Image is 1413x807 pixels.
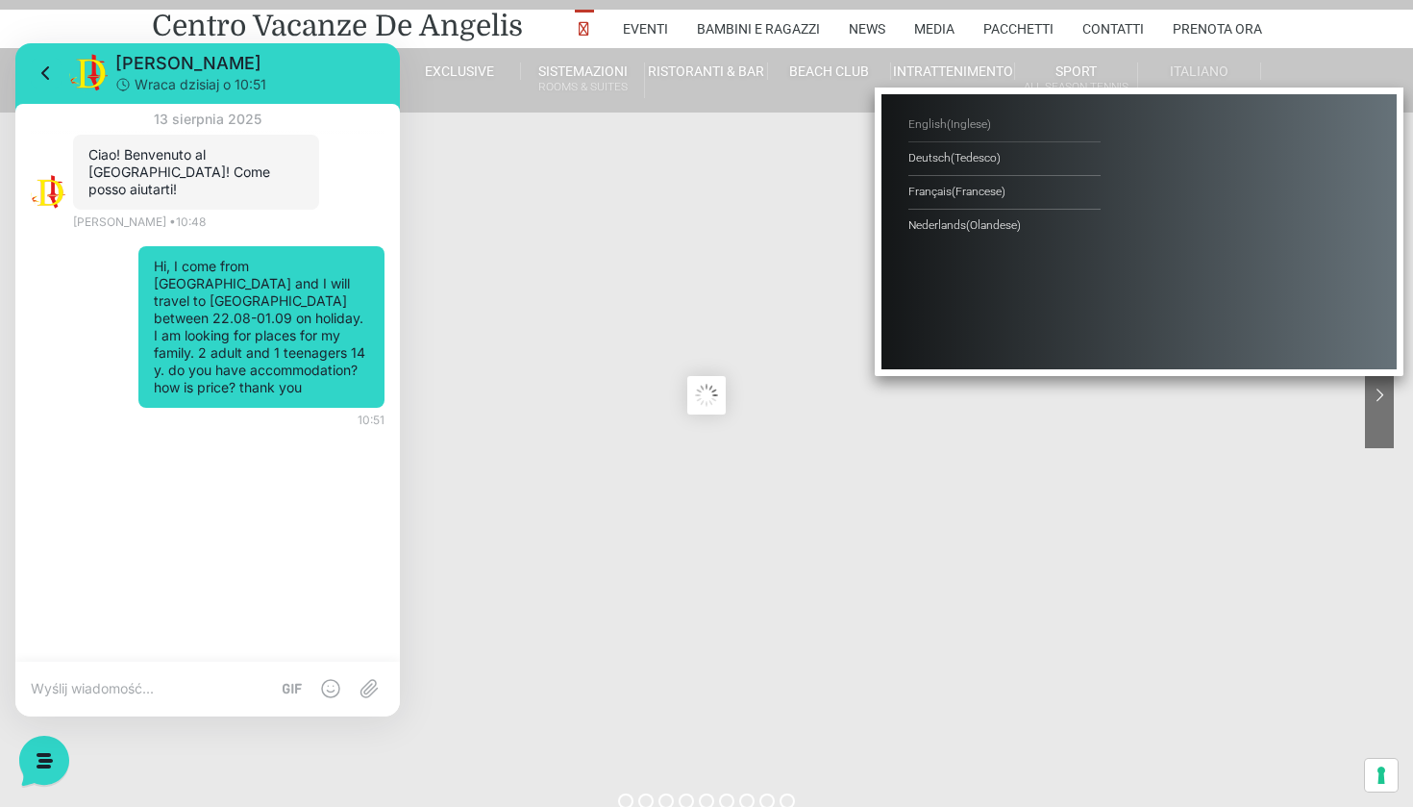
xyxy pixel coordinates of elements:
[768,63,891,80] a: Beach Club
[831,8,844,27] span: ★
[419,10,475,25] span: Nasza cena
[1015,63,1138,98] a: SportAll Season Tennis
[1017,218,1021,232] span: )
[908,151,951,164] span: Deutsch
[781,8,794,27] span: ★
[521,63,644,98] a: SistemazioniRooms & Suites
[908,218,966,232] span: Nederlands
[384,43,510,57] span: Cena na innych stronach
[911,39,1032,55] li: Obsługa klienta
[384,25,510,37] p: €
[211,11,237,34] div: 24
[58,170,190,188] p: [PERSON_NAME] • 10:48
[983,10,1054,48] a: Pacchetti
[966,218,1021,232] span: Olandese
[908,117,947,131] span: English
[430,20,456,41] span: 300
[911,9,1032,39] li: Gwarancja najlepszej ceny
[1002,185,1005,198] span: )
[1138,63,1261,80] a: Italiano
[79,59,169,73] div: [PERSON_NAME]
[15,43,400,717] iframe: Customerly Messenger
[952,185,1005,198] span: Francese
[819,8,831,27] span: ★
[806,8,819,27] span: ★
[1170,63,1228,79] span: Italiano
[623,10,668,48] a: Eventi
[1365,759,1398,792] button: Le tue preferenze relative al consenso per le tecnologie di tracciamento
[697,10,820,48] a: Bambini e Ragazzi
[951,151,954,164] span: (
[908,210,1101,242] a: Nederlands(Olandese)
[547,31,629,54] span: Rezerwuj
[179,39,269,59] div: Sierpień
[645,63,768,80] a: Ristoranti & Bar
[952,185,955,198] span: (
[844,8,856,27] span: ★
[966,218,970,232] span: (
[769,8,781,27] span: ★
[908,142,1101,176] a: Deutsch(Tedesco)
[73,103,288,155] p: Ciao! Benvenuto al [GEOGRAPHIC_DATA]! Come posso aiutarti!
[111,11,137,34] div: 23
[794,8,806,27] span: ★
[1082,10,1144,48] a: Contatti
[1015,78,1137,96] small: All Season Tennis
[908,185,952,198] span: Français
[951,151,1001,164] span: Tedesco
[430,54,456,75] span: 315
[115,61,269,91] span: 13 sierpnia 2025
[947,117,951,131] span: (
[342,368,369,386] p: 10:51
[891,63,1014,80] a: Intrattenimento
[911,55,1032,70] li: Bezpieczna płatność
[15,732,73,790] iframe: Customerly Messenger Launcher
[849,10,885,48] a: News
[756,24,796,63] span: 7.8
[756,8,769,27] span: ★
[987,117,991,131] span: )
[152,7,523,45] a: Centro Vacanze De Angelis
[997,151,1001,164] span: )
[914,10,954,48] a: Media
[856,8,869,27] span: ★
[521,78,643,96] small: Rooms & Suites
[1173,10,1262,48] a: Prenota Ora
[15,132,50,166] img: light
[947,117,991,131] span: Inglese
[831,27,849,41] span: 280
[829,27,881,41] a: ( opinie)
[384,59,510,70] p: €
[79,39,169,59] div: Sierpień
[908,176,1101,210] a: Français(Francese)
[179,59,269,73] div: [PERSON_NAME]
[138,214,354,353] p: Hi, I come from [GEOGRAPHIC_DATA] and I will travel to [GEOGRAPHIC_DATA] between 22.08-01.09 on h...
[398,63,521,80] a: Exclusive
[908,109,1101,142] a: English(Inglese)
[869,8,881,27] span: ★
